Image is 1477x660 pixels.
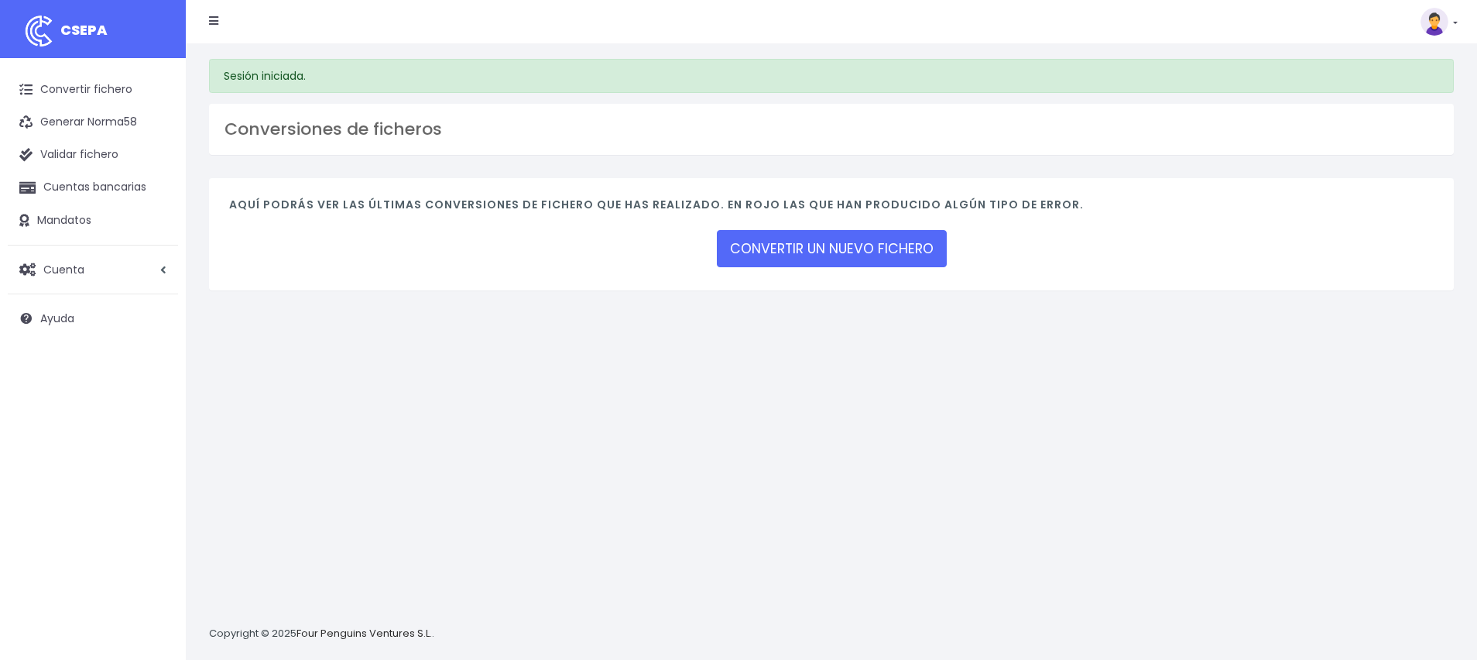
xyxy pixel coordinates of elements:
[43,261,84,277] span: Cuenta
[229,198,1434,219] h4: Aquí podrás ver las últimas conversiones de fichero que has realizado. En rojo las que han produc...
[224,119,1438,139] h3: Conversiones de ficheros
[8,106,178,139] a: Generar Norma58
[717,230,947,267] a: CONVERTIR UN NUEVO FICHERO
[8,139,178,171] a: Validar fichero
[8,302,178,335] a: Ayuda
[8,74,178,106] a: Convertir fichero
[209,59,1454,93] div: Sesión iniciada.
[8,253,178,286] a: Cuenta
[19,12,58,50] img: logo
[209,626,434,642] p: Copyright © 2025 .
[8,171,178,204] a: Cuentas bancarias
[60,20,108,40] span: CSEPA
[40,311,74,326] span: Ayuda
[1420,8,1448,36] img: profile
[296,626,432,641] a: Four Penguins Ventures S.L.
[8,205,178,237] a: Mandatos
